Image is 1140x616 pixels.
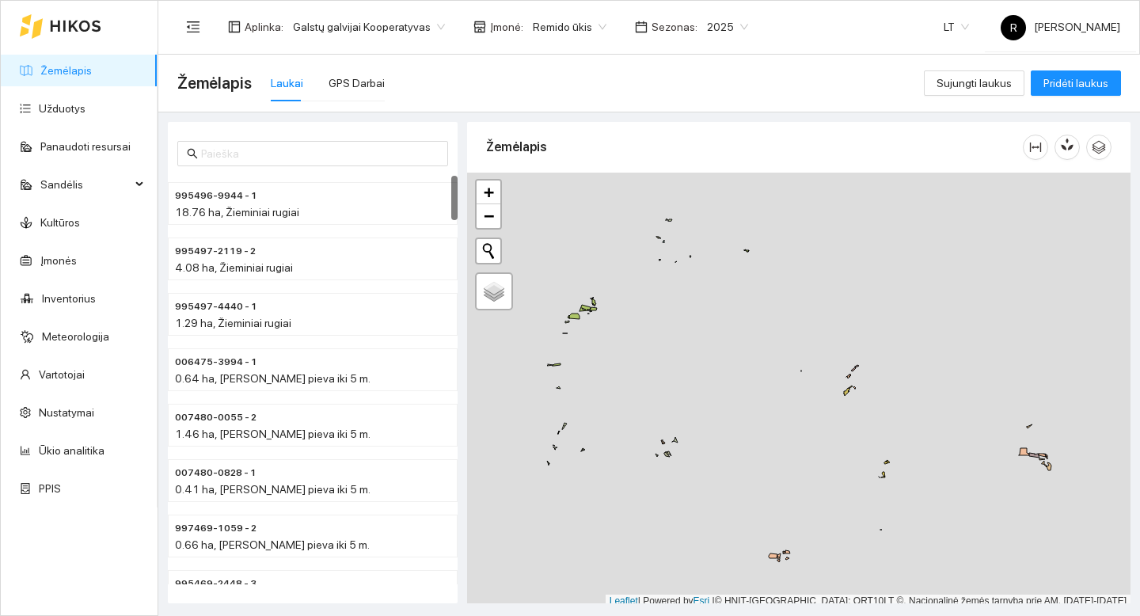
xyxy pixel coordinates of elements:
a: Vartotojai [39,368,85,381]
div: GPS Darbai [329,74,385,92]
div: Žemėlapis [486,124,1023,169]
a: Zoom in [477,181,500,204]
span: Remido ūkis [533,15,606,39]
span: 1.29 ha, Žieminiai rugiai [175,317,291,329]
span: − [484,206,494,226]
a: Žemėlapis [40,64,92,77]
span: Pridėti laukus [1043,74,1108,92]
span: column-width [1024,141,1047,154]
span: 995497-4440 - 1 [175,299,257,314]
a: Zoom out [477,204,500,228]
button: Pridėti laukus [1031,70,1121,96]
a: Sujungti laukus [924,77,1024,89]
div: Laukai [271,74,303,92]
a: Esri [693,595,710,606]
span: 1.46 ha, [PERSON_NAME] pieva iki 5 m. [175,428,370,440]
a: Ūkio analitika [39,444,104,457]
span: Aplinka : [245,18,283,36]
a: PPIS [39,482,61,495]
span: R [1010,15,1017,40]
span: Sandėlis [40,169,131,200]
span: 997469-1059 - 2 [175,521,256,536]
a: Nustatymai [39,406,94,419]
span: calendar [635,21,648,33]
button: column-width [1023,135,1048,160]
button: Sujungti laukus [924,70,1024,96]
a: Layers [477,274,511,309]
span: | [712,595,715,606]
span: shop [473,21,486,33]
span: 995469-2448 - 3 [175,576,256,591]
input: Paieška [201,145,439,162]
span: layout [228,21,241,33]
a: Meteorologija [42,330,109,343]
span: + [484,182,494,202]
a: Panaudoti resursai [40,140,131,153]
span: Sujungti laukus [937,74,1012,92]
span: LT [944,15,969,39]
span: [PERSON_NAME] [1001,21,1120,33]
span: 995496-9944 - 1 [175,188,257,203]
span: 006475-3994 - 1 [175,355,257,370]
span: 995497-2119 - 2 [175,244,256,259]
a: Užduotys [39,102,85,115]
button: menu-fold [177,11,209,43]
a: Įmonės [40,254,77,267]
span: Galstų galvijai Kooperatyvas [293,15,445,39]
span: Žemėlapis [177,70,252,96]
a: Pridėti laukus [1031,77,1121,89]
a: Leaflet [610,595,638,606]
button: Initiate a new search [477,239,500,263]
span: Įmonė : [490,18,523,36]
span: 007480-0828 - 1 [175,466,256,481]
span: 007480-0055 - 2 [175,410,256,425]
span: 2025 [707,15,748,39]
span: 0.64 ha, [PERSON_NAME] pieva iki 5 m. [175,372,370,385]
span: 0.66 ha, [PERSON_NAME] pieva iki 5 m. [175,538,370,551]
span: 18.76 ha, Žieminiai rugiai [175,206,299,219]
a: Inventorius [42,292,96,305]
div: | Powered by © HNIT-[GEOGRAPHIC_DATA]; ORT10LT ©, Nacionalinė žemės tarnyba prie AM, [DATE]-[DATE] [606,595,1130,608]
a: Kultūros [40,216,80,229]
span: menu-fold [186,20,200,34]
span: Sezonas : [652,18,697,36]
span: 4.08 ha, Žieminiai rugiai [175,261,293,274]
span: 0.41 ha, [PERSON_NAME] pieva iki 5 m. [175,483,370,496]
span: search [187,148,198,159]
